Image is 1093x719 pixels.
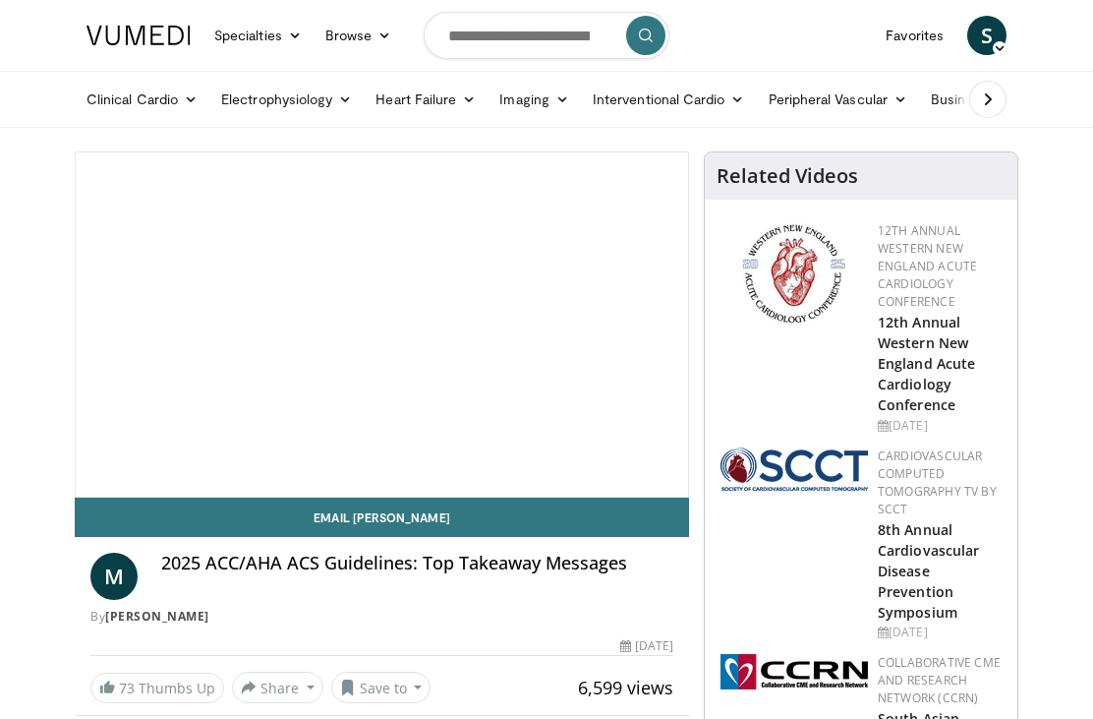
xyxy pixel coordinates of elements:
a: Peripheral Vascular [757,80,919,119]
input: Search topics, interventions [424,12,669,59]
a: 12th Annual Western New England Acute Cardiology Conference [878,222,977,310]
a: [PERSON_NAME] [105,608,209,625]
span: 6,599 views [578,676,673,699]
a: Specialties [202,16,314,55]
h4: Related Videos [717,164,858,188]
a: Browse [314,16,404,55]
a: Imaging [488,80,581,119]
img: 0954f259-7907-4053-a817-32a96463ecc8.png.150x105_q85_autocrop_double_scale_upscale_version-0.2.png [739,222,848,326]
a: 12th Annual Western New England Acute Cardiology Conference [878,313,975,414]
video-js: Video Player [76,152,688,497]
a: M [90,553,138,600]
a: S [967,16,1007,55]
a: Favorites [874,16,955,55]
div: [DATE] [620,637,673,655]
a: Email [PERSON_NAME] [75,498,689,537]
a: Business [919,80,1019,119]
img: a04ee3ba-8487-4636-b0fb-5e8d268f3737.png.150x105_q85_autocrop_double_scale_upscale_version-0.2.png [720,654,868,689]
a: Cardiovascular Computed Tomography TV by SCCT [878,448,997,517]
a: Electrophysiology [209,80,364,119]
div: [DATE] [878,417,1002,435]
div: By [90,608,673,626]
img: 51a70120-4f25-49cc-93a4-67582377e75f.png.150x105_q85_autocrop_double_scale_upscale_version-0.2.png [720,448,868,491]
img: VuMedi Logo [86,26,191,45]
button: Save to [331,672,431,703]
h4: 2025 ACC/AHA ACS Guidelines: Top Takeaway Messages [161,553,673,574]
a: 73 Thumbs Up [90,673,224,703]
div: [DATE] [878,624,1002,641]
a: 8th Annual Cardiovascular Disease Prevention Symposium [878,520,979,622]
span: 73 [119,679,135,697]
a: Clinical Cardio [75,80,209,119]
a: Heart Failure [364,80,488,119]
a: Collaborative CME and Research Network (CCRN) [878,654,1001,706]
button: Share [232,672,323,703]
a: Interventional Cardio [581,80,757,119]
